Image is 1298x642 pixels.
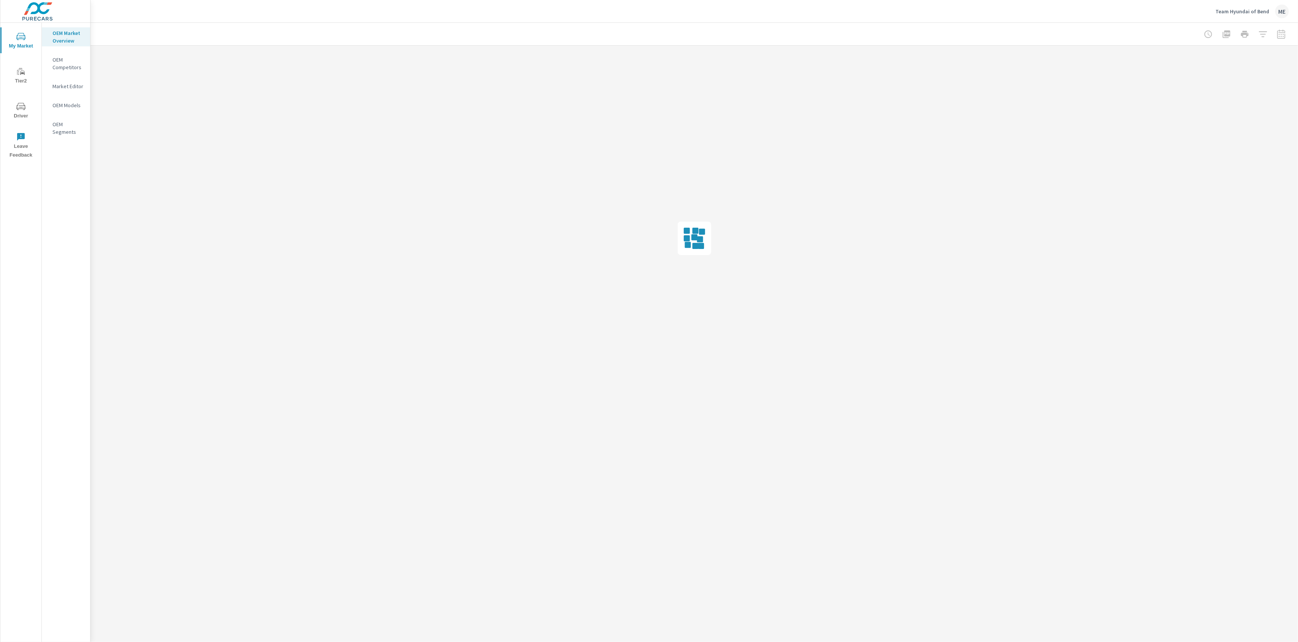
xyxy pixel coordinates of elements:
[42,27,90,46] div: OEM Market Overview
[3,32,39,51] span: My Market
[42,119,90,138] div: OEM Segments
[52,82,84,90] p: Market Editor
[3,132,39,160] span: Leave Feedback
[52,120,84,136] p: OEM Segments
[3,102,39,120] span: Driver
[52,56,84,71] p: OEM Competitors
[1215,8,1269,15] p: Team Hyundai of Bend
[42,100,90,111] div: OEM Models
[52,101,84,109] p: OEM Models
[0,23,41,163] div: nav menu
[1275,5,1289,18] div: ME
[42,54,90,73] div: OEM Competitors
[42,81,90,92] div: Market Editor
[52,29,84,44] p: OEM Market Overview
[3,67,39,86] span: Tier2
